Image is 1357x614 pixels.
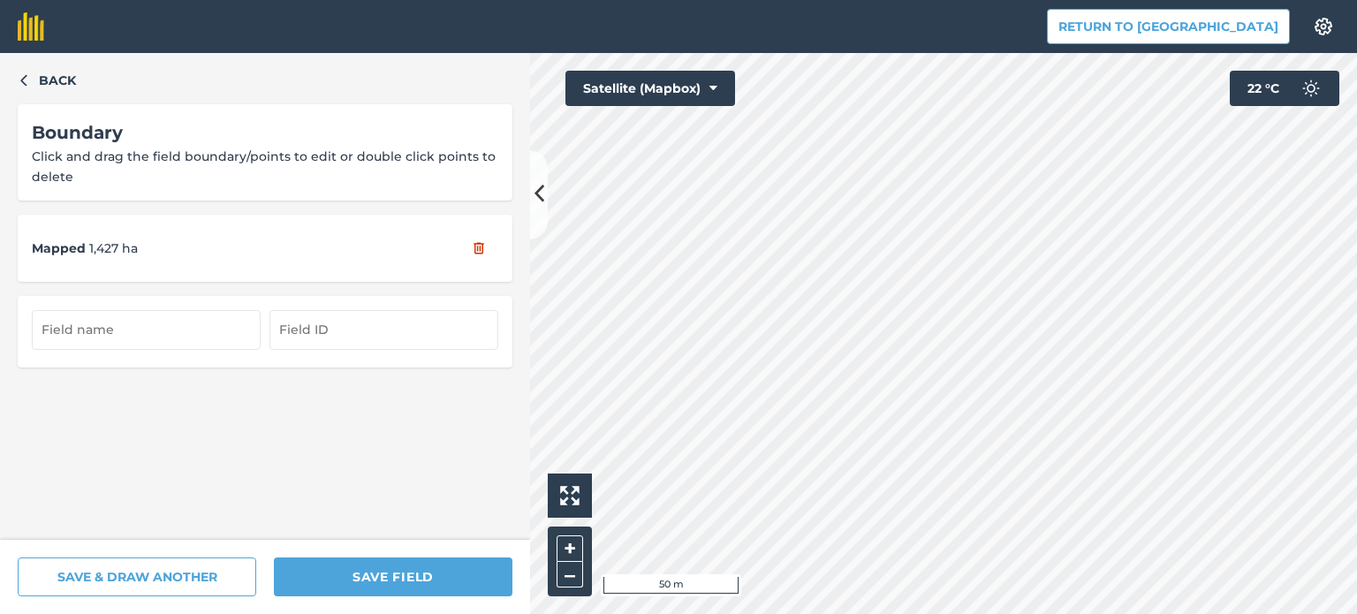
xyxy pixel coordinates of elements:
[1230,71,1339,106] button: 22 °C
[565,71,735,106] button: Satellite (Mapbox)
[18,557,256,596] button: SAVE & DRAW ANOTHER
[32,310,261,349] input: Field name
[32,148,496,184] span: Click and drag the field boundary/points to edit or double click points to delete
[1247,71,1279,106] span: 22 ° C
[557,562,583,587] button: –
[18,12,44,41] img: fieldmargin Logo
[269,310,498,349] input: Field ID
[1293,71,1329,106] img: svg+xml;base64,PD94bWwgdmVyc2lvbj0iMS4wIiBlbmNvZGluZz0idXRmLTgiPz4KPCEtLSBHZW5lcmF0b3I6IEFkb2JlIE...
[1047,9,1290,44] button: Return to [GEOGRAPHIC_DATA]
[560,486,580,505] img: Four arrows, one pointing top left, one top right, one bottom right and the last bottom left
[32,118,498,147] div: Boundary
[274,557,512,596] button: SAVE FIELD
[32,239,86,258] span: Mapped
[1313,18,1334,35] img: A cog icon
[39,71,76,90] span: Back
[557,535,583,562] button: +
[89,239,138,258] span: 1,427 ha
[18,71,76,90] button: Back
